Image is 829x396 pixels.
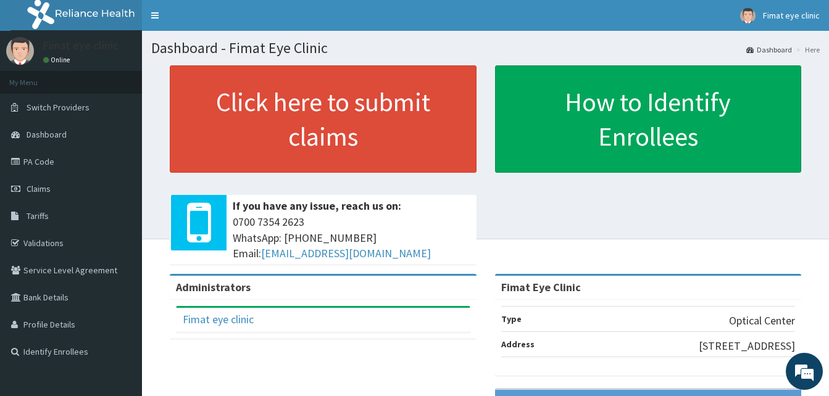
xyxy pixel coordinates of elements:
strong: Fimat Eye Clinic [501,280,581,294]
a: How to Identify Enrollees [495,65,802,173]
a: [EMAIL_ADDRESS][DOMAIN_NAME] [261,246,431,260]
h1: Dashboard - Fimat Eye Clinic [151,40,820,56]
a: Fimat eye clinic [183,312,254,326]
b: If you have any issue, reach us on: [233,199,401,213]
span: 0700 7354 2623 WhatsApp: [PHONE_NUMBER] Email: [233,214,470,262]
span: Tariffs [27,210,49,221]
span: Switch Providers [27,102,90,113]
li: Here [793,44,820,55]
span: Claims [27,183,51,194]
a: Click here to submit claims [170,65,477,173]
p: Optical Center [729,313,795,329]
b: Address [501,339,535,350]
b: Type [501,313,522,324]
span: Fimat eye clinic [763,10,820,21]
img: User Image [740,8,756,23]
img: User Image [6,37,34,65]
b: Administrators [176,280,251,294]
p: [STREET_ADDRESS] [699,338,795,354]
a: Dashboard [746,44,792,55]
a: Online [43,56,73,64]
span: Dashboard [27,129,67,140]
p: Fimat eye clinic [43,40,119,51]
